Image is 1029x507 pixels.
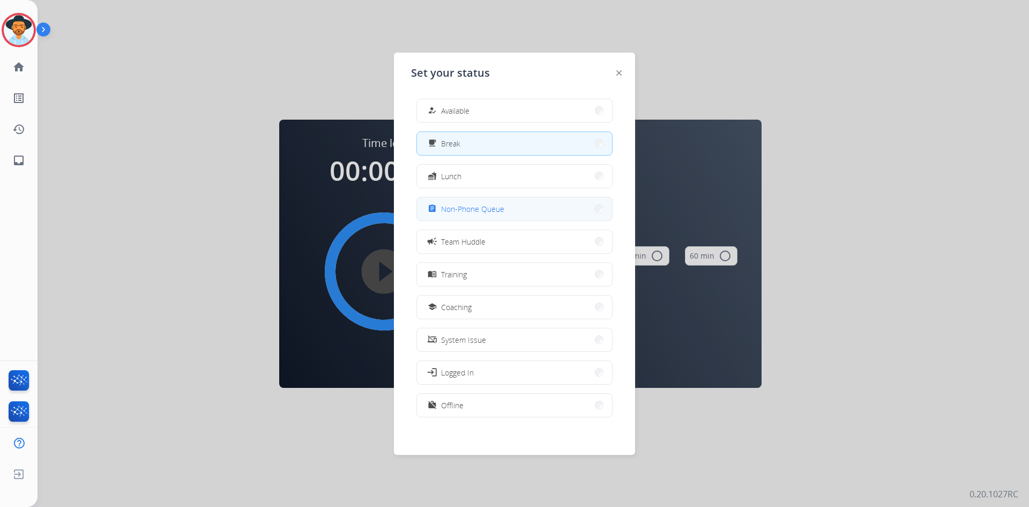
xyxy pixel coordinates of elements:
span: Training [441,269,467,280]
mat-icon: history [12,123,25,136]
mat-icon: school [428,303,437,312]
mat-icon: login [427,367,437,378]
span: System Issue [441,334,486,346]
span: Offline [441,400,464,411]
span: Coaching [441,302,472,313]
button: Lunch [417,165,612,188]
mat-icon: home [12,61,25,74]
mat-icon: how_to_reg [428,106,437,115]
button: Offline [417,394,612,417]
button: Available [417,99,612,122]
span: Set your status [411,65,490,80]
img: avatar [4,15,34,45]
mat-icon: list_alt [12,92,25,105]
mat-icon: assignment [428,204,437,214]
mat-icon: phonelink_off [428,335,437,344]
button: System Issue [417,328,612,351]
span: Lunch [441,171,461,182]
mat-icon: inbox [12,154,25,167]
button: Team Huddle [417,230,612,253]
button: Coaching [417,296,612,319]
mat-icon: work_off [428,401,437,410]
img: close-button [616,70,622,76]
mat-icon: menu_book [428,270,437,279]
button: Training [417,263,612,286]
mat-icon: fastfood [428,172,437,181]
mat-icon: campaign [427,236,437,247]
span: Team Huddle [441,236,486,247]
button: Non-Phone Queue [417,197,612,221]
button: Logged In [417,361,612,384]
span: Non-Phone Queue [441,203,504,215]
p: 0.20.1027RC [970,488,1018,501]
span: Available [441,105,469,116]
span: Break [441,138,460,149]
button: Break [417,132,612,155]
span: Logged In [441,367,474,378]
mat-icon: free_breakfast [428,139,437,148]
